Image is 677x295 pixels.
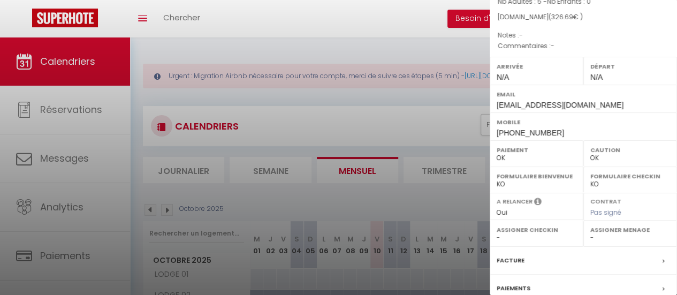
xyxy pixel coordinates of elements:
label: Formulaire Checkin [590,171,670,181]
label: Assigner Menage [590,224,670,235]
label: Arrivée [497,61,576,72]
span: N/A [590,73,603,81]
span: ( € ) [549,12,583,21]
label: Facture [497,255,524,266]
p: Notes : [498,30,669,41]
label: A relancer [497,197,533,206]
label: Paiement [497,145,576,155]
label: Départ [590,61,670,72]
span: N/A [497,73,509,81]
span: [PHONE_NUMBER] [497,128,564,137]
p: Commentaires : [498,41,669,51]
label: Paiements [497,283,530,294]
label: Contrat [590,197,621,204]
span: - [519,31,523,40]
span: 326.69 [551,12,573,21]
label: Assigner Checkin [497,224,576,235]
span: - [551,41,554,50]
label: Email [497,89,670,100]
i: Sélectionner OUI si vous souhaiter envoyer les séquences de messages post-checkout [534,197,542,209]
span: [EMAIL_ADDRESS][DOMAIN_NAME] [497,101,623,109]
label: Caution [590,145,670,155]
label: Formulaire Bienvenue [497,171,576,181]
span: Pas signé [590,208,621,217]
div: [DOMAIN_NAME] [498,12,669,22]
label: Mobile [497,117,670,127]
